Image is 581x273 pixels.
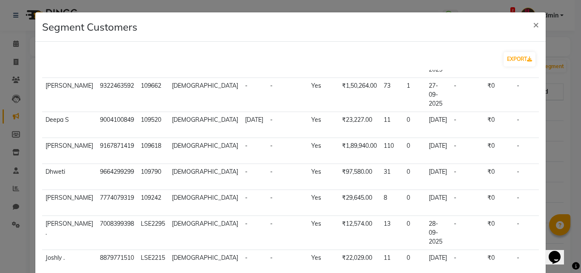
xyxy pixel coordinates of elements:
[242,216,267,250] td: -
[425,138,450,164] td: [DATE]
[450,78,484,112] td: -
[339,78,380,112] td: ₹1,50,264.00
[425,112,450,138] td: [DATE]
[242,78,267,112] td: -
[308,112,339,138] td: Yes
[450,138,484,164] td: -
[308,190,339,216] td: Yes
[97,216,137,250] td: 7008399398
[537,216,575,250] td: Yes
[308,78,339,112] td: Yes
[339,190,380,216] td: ₹29,645.00
[484,78,513,112] td: ₹0
[339,216,380,250] td: ₹12,574.00
[97,78,137,112] td: 9322463592
[450,112,484,138] td: -
[137,78,168,112] td: 109662
[168,138,242,164] td: [DEMOGRAPHIC_DATA]
[545,239,572,264] iframe: chat widget
[484,190,513,216] td: ₹0
[242,112,267,138] td: [DATE]
[537,164,575,190] td: No
[137,138,168,164] td: 109618
[267,190,308,216] td: -
[267,78,308,112] td: -
[308,138,339,164] td: Yes
[168,112,242,138] td: [DEMOGRAPHIC_DATA]
[339,164,380,190] td: ₹97,580.00
[380,138,403,164] td: 110
[513,112,537,138] td: -
[513,138,537,164] td: -
[513,190,537,216] td: -
[537,138,575,164] td: Yes
[450,190,484,216] td: -
[425,164,450,190] td: [DATE]
[42,190,97,216] td: [PERSON_NAME]
[168,78,242,112] td: [DEMOGRAPHIC_DATA]
[137,216,168,250] td: LSE2295
[137,190,168,216] td: 109242
[42,216,97,250] td: [PERSON_NAME] .
[533,18,539,31] span: ×
[242,138,267,164] td: -
[42,78,97,112] td: [PERSON_NAME]
[380,164,403,190] td: 31
[484,164,513,190] td: ₹0
[308,216,339,250] td: Yes
[168,164,242,190] td: [DEMOGRAPHIC_DATA]
[97,164,137,190] td: 9664299299
[97,138,137,164] td: 9167871419
[403,190,425,216] td: 0
[168,190,242,216] td: [DEMOGRAPHIC_DATA]
[308,164,339,190] td: Yes
[513,216,537,250] td: -
[42,19,137,34] h4: Segment Customers
[42,138,97,164] td: [PERSON_NAME]
[267,216,308,250] td: -
[484,138,513,164] td: ₹0
[380,216,403,250] td: 13
[537,190,575,216] td: No
[242,164,267,190] td: -
[537,112,575,138] td: Yes
[380,78,403,112] td: 73
[403,216,425,250] td: 0
[425,78,450,112] td: 27-09-2025
[504,52,535,66] button: EXPORT
[242,190,267,216] td: -
[339,138,380,164] td: ₹1,89,940.00
[137,112,168,138] td: 109520
[403,78,425,112] td: 1
[513,78,537,112] td: -
[168,216,242,250] td: [DEMOGRAPHIC_DATA]
[537,78,575,112] td: No
[97,190,137,216] td: 7774079319
[137,164,168,190] td: 109790
[97,112,137,138] td: 9004100849
[380,112,403,138] td: 11
[513,164,537,190] td: -
[42,112,97,138] td: Deepa S
[267,138,308,164] td: -
[450,164,484,190] td: -
[380,190,403,216] td: 8
[403,164,425,190] td: 0
[403,138,425,164] td: 0
[526,12,546,36] button: Close
[267,112,308,138] td: -
[403,112,425,138] td: 0
[425,216,450,250] td: 28-09-2025
[484,216,513,250] td: ₹0
[267,164,308,190] td: -
[425,190,450,216] td: [DATE]
[42,164,97,190] td: Dhweti
[339,112,380,138] td: ₹23,227.00
[484,112,513,138] td: ₹0
[450,216,484,250] td: -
